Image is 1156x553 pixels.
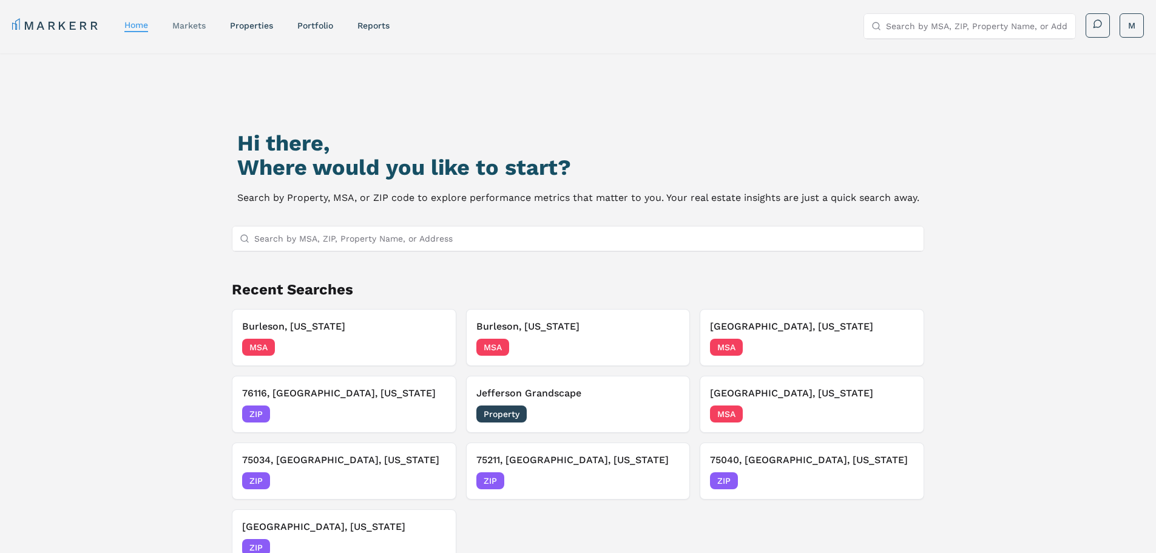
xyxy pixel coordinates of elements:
input: Search by MSA, ZIP, Property Name, or Address [254,226,917,251]
button: Jefferson GrandscapeProperty[DATE] [466,376,691,433]
h3: 75211, [GEOGRAPHIC_DATA], [US_STATE] [476,453,680,467]
span: M [1128,19,1135,32]
span: [DATE] [419,475,446,487]
a: reports [357,21,390,30]
p: Search by Property, MSA, or ZIP code to explore performance metrics that matter to you. Your real... [237,189,919,206]
h2: Recent Searches [232,280,925,299]
button: 76116, [GEOGRAPHIC_DATA], [US_STATE]ZIP[DATE] [232,376,456,433]
h3: [GEOGRAPHIC_DATA], [US_STATE] [242,520,446,534]
span: MSA [710,339,743,356]
button: M [1120,13,1144,38]
button: 75040, [GEOGRAPHIC_DATA], [US_STATE]ZIP[DATE] [700,443,924,500]
span: [DATE] [887,475,914,487]
span: [DATE] [419,341,446,353]
button: 75034, [GEOGRAPHIC_DATA], [US_STATE]ZIP[DATE] [232,443,456,500]
h2: Where would you like to start? [237,155,919,180]
span: [DATE] [887,408,914,420]
h3: 76116, [GEOGRAPHIC_DATA], [US_STATE] [242,386,446,401]
h3: Burleson, [US_STATE] [242,319,446,334]
h3: Burleson, [US_STATE] [476,319,680,334]
span: ZIP [476,472,504,489]
h3: [GEOGRAPHIC_DATA], [US_STATE] [710,319,914,334]
button: 75211, [GEOGRAPHIC_DATA], [US_STATE]ZIP[DATE] [466,443,691,500]
span: Property [476,405,527,422]
a: markets [172,21,206,30]
span: [DATE] [887,341,914,353]
span: [DATE] [419,408,446,420]
button: Burleson, [US_STATE]MSA[DATE] [466,309,691,366]
span: ZIP [242,472,270,489]
span: MSA [710,405,743,422]
input: Search by MSA, ZIP, Property Name, or Address [886,14,1068,38]
h1: Hi there, [237,131,919,155]
span: [DATE] [652,408,680,420]
button: [GEOGRAPHIC_DATA], [US_STATE]MSA[DATE] [700,376,924,433]
button: [GEOGRAPHIC_DATA], [US_STATE]MSA[DATE] [700,309,924,366]
a: MARKERR [12,17,100,34]
span: MSA [242,339,275,356]
span: [DATE] [652,475,680,487]
button: Burleson, [US_STATE]MSA[DATE] [232,309,456,366]
h3: 75040, [GEOGRAPHIC_DATA], [US_STATE] [710,453,914,467]
a: properties [230,21,273,30]
span: ZIP [242,405,270,422]
h3: [GEOGRAPHIC_DATA], [US_STATE] [710,386,914,401]
a: home [124,20,148,30]
span: MSA [476,339,509,356]
h3: Jefferson Grandscape [476,386,680,401]
span: ZIP [710,472,738,489]
a: Portfolio [297,21,333,30]
span: [DATE] [652,341,680,353]
h3: 75034, [GEOGRAPHIC_DATA], [US_STATE] [242,453,446,467]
